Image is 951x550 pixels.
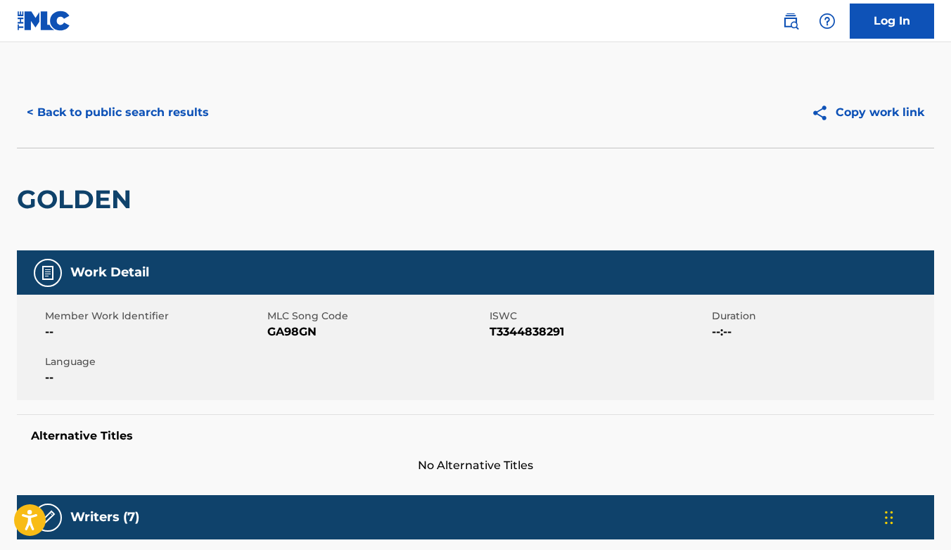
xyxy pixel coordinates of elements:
a: Log In [850,4,934,39]
span: MLC Song Code [267,309,486,324]
span: Member Work Identifier [45,309,264,324]
span: Language [45,354,264,369]
h5: Alternative Titles [31,429,920,443]
h5: Work Detail [70,264,149,281]
img: help [819,13,836,30]
div: Help [813,7,841,35]
a: Public Search [777,7,805,35]
img: Copy work link [811,104,836,122]
span: --:-- [712,324,931,340]
img: MLC Logo [17,11,71,31]
span: No Alternative Titles [17,457,934,474]
button: < Back to public search results [17,95,219,130]
span: ISWC [490,309,708,324]
h5: Writers (7) [70,509,139,525]
span: T3344838291 [490,324,708,340]
h2: GOLDEN [17,184,139,215]
span: Duration [712,309,931,324]
img: Work Detail [39,264,56,281]
img: search [782,13,799,30]
img: Writers [39,509,56,526]
iframe: Chat Widget [881,482,951,550]
div: Drag [885,497,893,539]
button: Copy work link [801,95,934,130]
span: GA98GN [267,324,486,340]
span: -- [45,324,264,340]
span: -- [45,369,264,386]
